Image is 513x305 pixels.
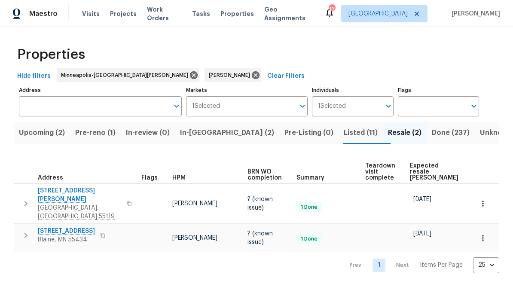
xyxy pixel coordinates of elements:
[17,71,51,82] span: Hide filters
[19,88,182,93] label: Address
[75,127,116,139] span: Pre-reno (1)
[172,201,217,207] span: [PERSON_NAME]
[61,71,192,79] span: Minneapolis-[GEOGRAPHIC_DATA][PERSON_NAME]
[410,163,458,181] span: Expected resale [PERSON_NAME]
[398,88,479,93] label: Flags
[209,71,253,79] span: [PERSON_NAME]
[420,261,463,269] p: Items Per Page
[297,204,321,211] span: 1 Done
[342,257,499,273] nav: Pagination Navigation
[14,68,54,84] button: Hide filters
[413,196,431,202] span: [DATE]
[264,68,308,84] button: Clear Filters
[267,71,305,82] span: Clear Filters
[172,175,186,181] span: HPM
[17,50,85,59] span: Properties
[247,231,273,245] span: ? (known issue)
[38,175,63,181] span: Address
[19,127,65,139] span: Upcoming (2)
[264,5,314,22] span: Geo Assignments
[365,163,395,181] span: Teardown visit complete
[329,5,335,14] div: 12
[318,103,346,110] span: 1 Selected
[348,9,408,18] span: [GEOGRAPHIC_DATA]
[296,175,324,181] span: Summary
[171,100,183,112] button: Open
[284,127,333,139] span: Pre-Listing (0)
[220,9,254,18] span: Properties
[205,68,261,82] div: [PERSON_NAME]
[297,235,321,243] span: 1 Done
[141,175,158,181] span: Flags
[110,9,137,18] span: Projects
[413,231,431,237] span: [DATE]
[382,100,394,112] button: Open
[82,9,100,18] span: Visits
[473,254,499,276] div: 25
[247,169,282,181] span: BRN WO completion
[432,127,470,139] span: Done (237)
[312,88,393,93] label: Individuals
[388,127,421,139] span: Resale (2)
[147,5,182,22] span: Work Orders
[57,68,199,82] div: Minneapolis-[GEOGRAPHIC_DATA][PERSON_NAME]
[192,11,210,17] span: Tasks
[192,103,220,110] span: 1 Selected
[344,127,378,139] span: Listed (11)
[186,88,308,93] label: Markets
[126,127,170,139] span: In-review (0)
[468,100,480,112] button: Open
[296,100,308,112] button: Open
[448,9,500,18] span: [PERSON_NAME]
[29,9,58,18] span: Maestro
[180,127,274,139] span: In-[GEOGRAPHIC_DATA] (2)
[373,259,385,272] a: Goto page 1
[247,196,273,211] span: ? (known issue)
[172,235,217,241] span: [PERSON_NAME]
